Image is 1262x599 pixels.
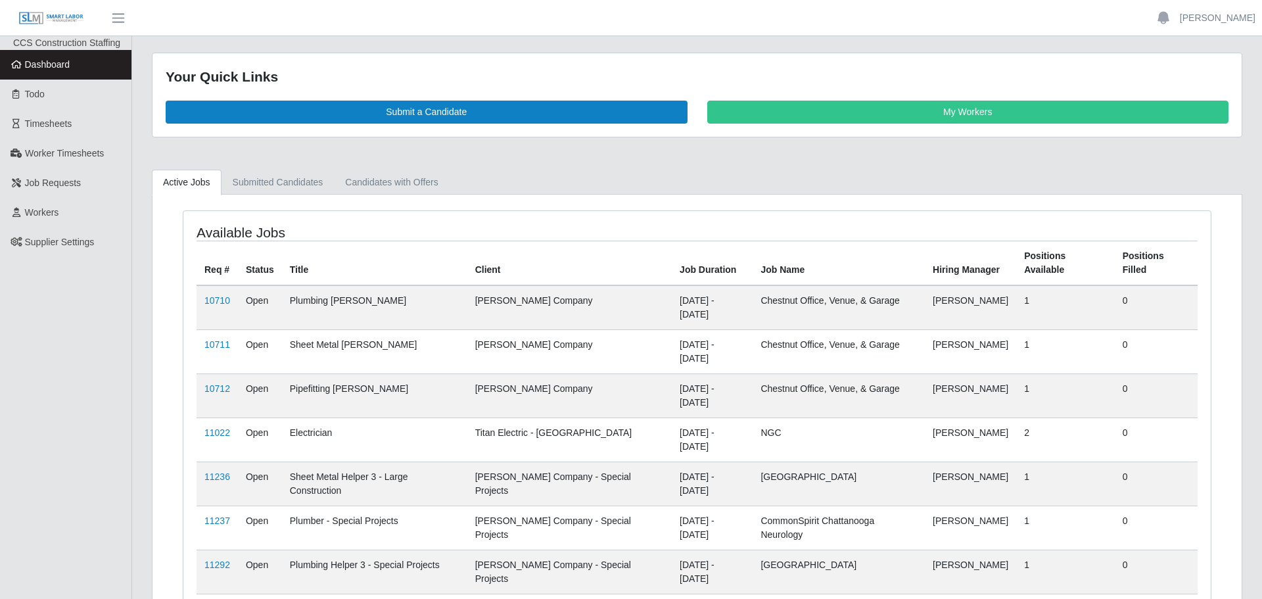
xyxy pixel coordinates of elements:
span: Worker Timesheets [25,148,104,158]
td: 1 [1016,285,1114,330]
td: 2 [1016,418,1114,462]
td: [PERSON_NAME] [925,373,1016,418]
td: Open [238,550,282,594]
span: Workers [25,207,59,218]
td: 0 [1115,506,1198,550]
td: Plumbing Helper 3 - Special Projects [282,550,467,594]
th: Job Name [753,241,925,285]
a: 10710 [204,295,230,306]
td: Chestnut Office, Venue, & Garage [753,329,925,373]
td: 0 [1115,462,1198,506]
th: Positions Available [1016,241,1114,285]
a: Submit a Candidate [166,101,688,124]
td: [PERSON_NAME] Company - Special Projects [467,506,672,550]
td: [DATE] - [DATE] [672,550,753,594]
td: [GEOGRAPHIC_DATA] [753,550,925,594]
td: 1 [1016,550,1114,594]
td: [PERSON_NAME] [925,550,1016,594]
td: Sheet Metal [PERSON_NAME] [282,329,467,373]
td: [PERSON_NAME] [925,418,1016,462]
th: Hiring Manager [925,241,1016,285]
td: Plumbing [PERSON_NAME] [282,285,467,330]
a: 11292 [204,560,230,570]
td: CommonSpirit Chattanooga Neurology [753,506,925,550]
a: 10711 [204,339,230,350]
td: [DATE] - [DATE] [672,418,753,462]
td: [PERSON_NAME] Company - Special Projects [467,550,672,594]
td: 1 [1016,329,1114,373]
td: [PERSON_NAME] Company [467,285,672,330]
span: CCS Construction Staffing [13,37,120,48]
td: [DATE] - [DATE] [672,506,753,550]
td: Open [238,462,282,506]
th: Job Duration [672,241,753,285]
td: [PERSON_NAME] Company [467,329,672,373]
td: [DATE] - [DATE] [672,373,753,418]
td: [DATE] - [DATE] [672,285,753,330]
a: 11236 [204,471,230,482]
td: [DATE] - [DATE] [672,329,753,373]
h4: Available Jobs [197,224,602,241]
td: Open [238,373,282,418]
td: Electrician [282,418,467,462]
td: 0 [1115,373,1198,418]
th: Status [238,241,282,285]
td: 1 [1016,373,1114,418]
td: [PERSON_NAME] Company [467,373,672,418]
th: Client [467,241,672,285]
a: 11022 [204,427,230,438]
td: Chestnut Office, Venue, & Garage [753,373,925,418]
td: Plumber - Special Projects [282,506,467,550]
th: Req # [197,241,238,285]
a: [PERSON_NAME] [1180,11,1255,25]
td: Open [238,329,282,373]
td: 0 [1115,418,1198,462]
span: Dashboard [25,59,70,70]
td: [DATE] - [DATE] [672,462,753,506]
td: Pipefitting [PERSON_NAME] [282,373,467,418]
td: Sheet Metal Helper 3 - Large Construction [282,462,467,506]
a: My Workers [707,101,1229,124]
a: Submitted Candidates [222,170,335,195]
td: NGC [753,418,925,462]
th: Positions Filled [1115,241,1198,285]
span: Timesheets [25,118,72,129]
span: Todo [25,89,45,99]
td: [PERSON_NAME] Company - Special Projects [467,462,672,506]
td: Open [238,418,282,462]
td: 0 [1115,550,1198,594]
td: Chestnut Office, Venue, & Garage [753,285,925,330]
td: 0 [1115,329,1198,373]
a: Active Jobs [152,170,222,195]
th: Title [282,241,467,285]
a: 10712 [204,383,230,394]
td: 1 [1016,462,1114,506]
img: SLM Logo [18,11,84,26]
span: Supplier Settings [25,237,95,247]
td: [PERSON_NAME] [925,329,1016,373]
td: 0 [1115,285,1198,330]
span: Job Requests [25,178,82,188]
a: 11237 [204,515,230,526]
td: [PERSON_NAME] [925,506,1016,550]
a: Candidates with Offers [334,170,449,195]
td: [GEOGRAPHIC_DATA] [753,462,925,506]
td: Open [238,506,282,550]
td: Titan Electric - [GEOGRAPHIC_DATA] [467,418,672,462]
td: [PERSON_NAME] [925,462,1016,506]
td: Open [238,285,282,330]
td: [PERSON_NAME] [925,285,1016,330]
div: Your Quick Links [166,66,1228,87]
td: 1 [1016,506,1114,550]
